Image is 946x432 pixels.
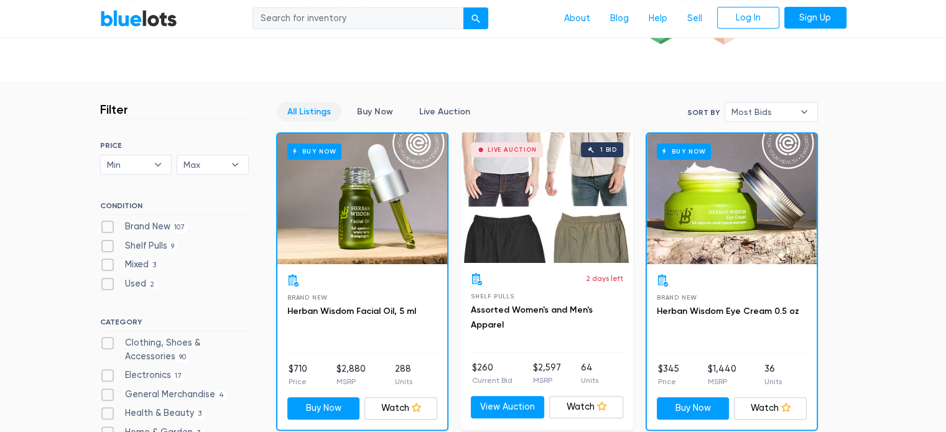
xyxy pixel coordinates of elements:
a: Sell [677,7,712,30]
p: MSRP [336,376,366,387]
a: Buy Now [346,102,404,121]
label: Sort By [687,107,720,118]
b: ▾ [222,155,248,174]
label: Electronics [100,369,186,382]
span: Most Bids [731,103,794,121]
p: Units [581,375,598,386]
a: Watch [734,397,807,420]
p: MSRP [532,375,560,386]
p: Units [395,376,412,387]
a: Herban Wisdom Eye Cream 0.5 oz [657,306,799,316]
li: $1,440 [707,362,736,387]
a: Sign Up [784,7,846,29]
li: $2,880 [336,362,366,387]
p: Price [658,376,679,387]
span: Max [183,155,225,174]
a: Assorted Women's and Men's Apparel [471,305,593,330]
span: Brand New [287,294,328,301]
span: 2 [146,280,159,290]
span: 90 [175,352,190,362]
a: Help [639,7,677,30]
a: About [554,7,600,30]
li: $2,597 [532,361,560,386]
h6: PRICE [100,141,249,150]
span: 9 [167,242,179,252]
h6: CONDITION [100,201,249,215]
label: Mixed [100,258,160,272]
a: View Auction [471,396,545,418]
li: $710 [289,362,307,387]
h6: CATEGORY [100,318,249,331]
span: 17 [171,371,186,381]
p: Current Bid [472,375,512,386]
a: Live Auction [409,102,481,121]
a: Blog [600,7,639,30]
a: Log In [717,7,779,29]
a: Buy Now [277,134,447,264]
a: Buy Now [287,397,360,420]
li: 288 [395,362,412,387]
span: Min [107,155,148,174]
b: ▾ [145,155,171,174]
li: 64 [581,361,598,386]
li: 36 [764,362,782,387]
a: Herban Wisdom Facial Oil, 5 ml [287,306,416,316]
span: 3 [149,261,160,271]
li: $345 [658,362,679,387]
span: Brand New [657,294,697,301]
label: General Merchandise [100,388,228,402]
a: Buy Now [657,397,730,420]
h3: Filter [100,102,128,117]
a: Watch [364,397,437,420]
a: Buy Now [647,134,817,264]
label: Shelf Pulls [100,239,179,253]
b: ▾ [791,103,817,121]
label: Brand New [100,220,189,234]
h6: Buy Now [657,144,711,159]
span: 107 [170,223,189,232]
p: Price [289,376,307,387]
label: Clothing, Shoes & Accessories [100,336,249,363]
a: All Listings [277,102,341,121]
label: Health & Beauty [100,407,206,420]
div: Live Auction [488,147,537,153]
a: Live Auction 1 bid [461,132,633,263]
input: Search for inventory [253,7,464,30]
a: BlueLots [100,9,177,27]
li: $260 [472,361,512,386]
p: MSRP [707,376,736,387]
span: 3 [194,410,206,420]
p: Units [764,376,782,387]
a: Watch [549,396,623,418]
p: 2 days left [586,273,623,284]
span: 4 [215,390,228,400]
label: Used [100,277,159,291]
h6: Buy Now [287,144,341,159]
div: 1 bid [600,147,617,153]
span: Shelf Pulls [471,293,514,300]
